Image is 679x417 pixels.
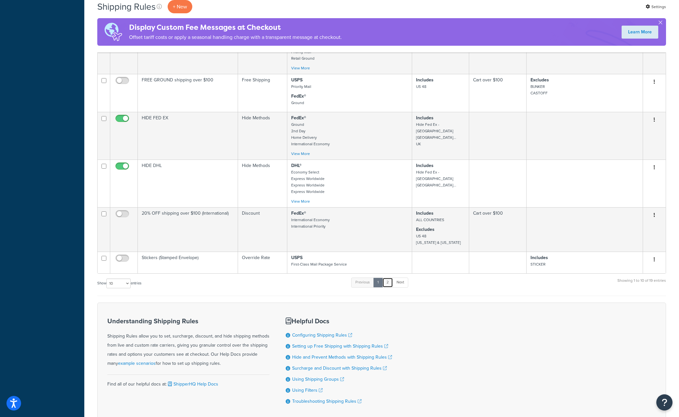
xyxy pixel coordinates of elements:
a: 2 [382,278,393,287]
strong: Excludes [530,77,549,83]
div: Showing 1 to 10 of 19 entries [617,277,666,291]
a: Using Shipping Groups [292,376,344,383]
small: Ground [291,100,304,106]
td: Hide Methods [238,112,287,160]
div: Find all of our helpful docs at: [107,375,269,389]
strong: Includes [530,254,548,261]
small: ALL COUNTRIES [416,217,444,223]
strong: USPS [291,77,303,83]
a: Hide and Prevent Methods with Shipping Rules [292,354,392,361]
div: Shipping Rules allow you to set, surcharge, discount, and hide shipping methods from live and cus... [107,317,269,368]
h3: Helpful Docs [286,317,392,325]
strong: Includes [416,210,434,217]
td: HIDE DHL [138,160,238,207]
td: HIDE FED EX [138,112,238,160]
small: First-Class Mail Package Service [291,261,347,267]
td: Discount [238,207,287,252]
td: Cart over $100 [469,207,527,252]
strong: Excludes [416,226,435,233]
strong: Includes [416,114,434,121]
small: Priority Mail [291,84,311,89]
small: US 48 [US_STATE] & [US_STATE] [416,233,461,245]
a: example scenarios [118,360,156,367]
strong: Includes [416,77,434,83]
small: BUNKER CASTOFF [530,84,548,96]
strong: USPS [291,254,303,261]
td: Free Shipping [238,74,287,112]
td: Override Rate [238,252,287,273]
small: Hide Fed Ex - [GEOGRAPHIC_DATA] [GEOGRAPHIC_DATA]... UK [416,122,456,147]
a: View More [291,65,310,71]
a: View More [291,198,310,204]
strong: Includes [416,162,434,169]
select: Showentries [106,279,131,288]
small: Ground 2nd Day Home Delivery International Economy [291,122,330,147]
strong: FedEx® [291,114,306,121]
p: Offset tariff costs or apply a seasonal handling charge with a transparent message at checkout. [129,33,342,42]
a: Configuring Shipping Rules [292,332,352,339]
a: View More [291,151,310,157]
a: ShipperHQ Help Docs [167,381,218,387]
a: 1 [373,278,383,287]
strong: DHL® [291,162,302,169]
a: Troubleshooting Shipping Rules [292,398,362,405]
small: US 48 [416,84,426,89]
a: Next [392,278,408,287]
td: Stickers (Stamped Envelope) [138,252,238,273]
strong: FedEx® [291,93,306,100]
small: International Economy International Priority [291,217,330,229]
strong: FedEx® [291,210,306,217]
a: Learn More [622,26,658,39]
td: Hide Methods [238,160,287,207]
td: Cart over $100 [469,74,527,112]
img: duties-banner-06bc72dcb5fe05cb3f9472aba00be2ae8eb53ab6f0d8bb03d382ba314ac3c341.png [97,18,129,46]
small: Priority Mail Retail Ground [291,49,315,61]
h4: Display Custom Fee Messages at Checkout [129,22,342,33]
small: STICKER [530,261,545,267]
a: Surcharge and Discount with Shipping Rules [292,365,387,372]
h3: Understanding Shipping Rules [107,317,269,325]
a: Settings [646,2,666,11]
a: Setting up Free Shipping with Shipping Rules [292,343,388,350]
a: Using Filters [292,387,323,394]
td: 20% OFF shipping over $100 (International) [138,207,238,252]
small: Hide Fed Ex - [GEOGRAPHIC_DATA] [GEOGRAPHIC_DATA]... [416,169,456,188]
td: FREE GROUND shipping over $100 [138,74,238,112]
a: Previous [351,278,374,287]
small: Economy Select Express Worldwide Express Worldwide Express Worldwide [291,169,325,195]
label: Show entries [97,279,141,288]
button: Open Resource Center [656,394,673,411]
h1: Shipping Rules [97,0,156,13]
